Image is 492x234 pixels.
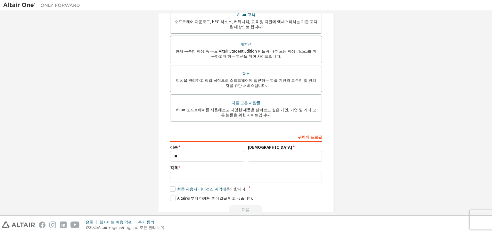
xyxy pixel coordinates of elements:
[99,219,132,225] font: 웹사이트 이용 약관
[49,221,56,228] img: instagram.svg
[242,71,250,76] font: 학부
[89,225,98,230] font: 2025
[60,221,67,228] img: linkedin.svg
[70,221,80,228] img: youtube.svg
[232,100,260,105] font: 다른 모든 사람들
[176,48,316,59] font: 현재 등록한 학생 중 무료 Altair Student Edition 번들과 다른 모든 학생 리소스를 이용하고자 하는 학생을 위한 사이트입니다.
[248,145,292,150] font: [DEMOGRAPHIC_DATA]
[175,19,317,29] font: 소프트웨어 다운로드, HPC 리소스, 커뮤니티, 교육 및 지원에 액세스하려는 기존 고객을 대상으로 합니다.
[170,205,322,214] div: Email already exists
[39,221,45,228] img: facebook.svg
[2,221,35,228] img: altair_logo.svg
[170,145,178,150] font: 이름
[86,225,89,230] font: ©
[226,186,247,192] font: 동의합니다 .
[176,78,316,88] font: 학생을 관리하고 학업 목적으로 소프트웨어에 접근하는 학술 기관의 교수진 및 관리자를 위한 서비스입니다.
[298,134,322,140] font: 귀하의 프로필
[98,225,166,230] font: Altair Engineering, Inc. 모든 권리 보유.
[237,12,255,17] font: Altair 고객
[170,165,178,171] font: 직책
[3,2,83,8] img: 알타이르 원
[176,107,316,118] font: Altair 소프트웨어를 사용해보고 다양한 제품을 살펴보고 싶은 개인, 기업 및 기타 모든 분들을 위한 사이트입니다.
[177,196,253,201] font: Altair로부터 마케팅 이메일을 받고 싶습니다.
[86,219,93,225] font: 은둔
[138,219,154,225] font: 쿠키 동의
[240,41,252,47] font: 재학생
[177,186,226,192] font: 최종 사용자 라이선스 계약에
